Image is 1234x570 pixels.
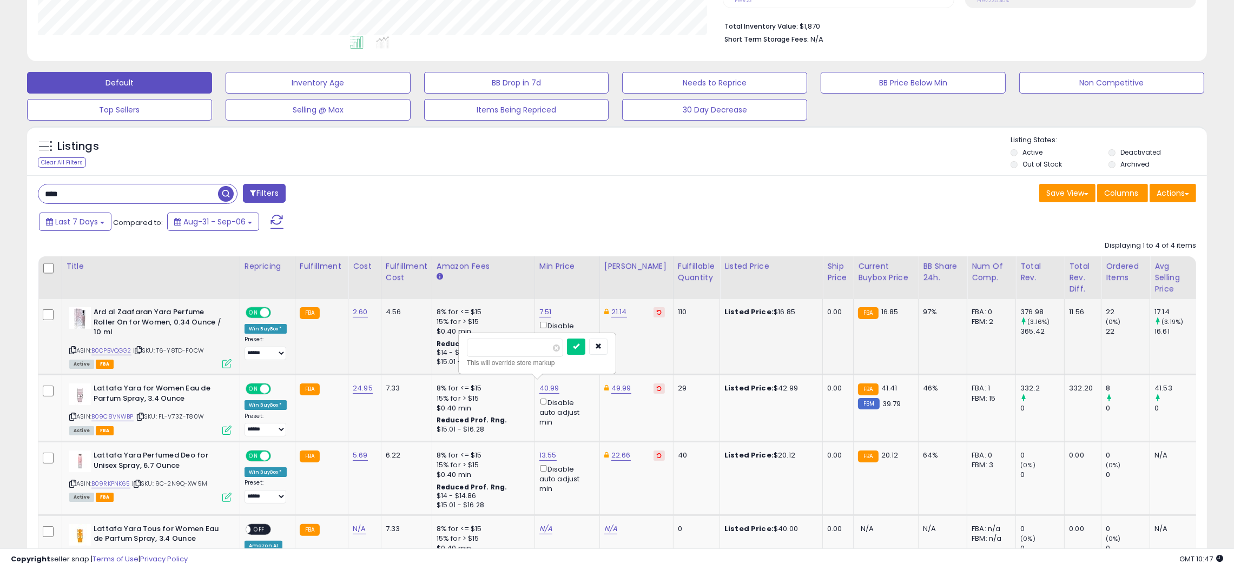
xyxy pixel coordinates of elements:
[923,450,959,460] div: 64%
[821,72,1006,94] button: BB Price Below Min
[1020,470,1064,480] div: 0
[1106,307,1150,317] div: 22
[94,450,225,473] b: Lattafa Yara Perfumed Deo for Unisex Spray, 6.7 Ounce
[467,357,608,368] div: This will override store markup
[611,307,627,317] a: 21.14
[245,467,287,477] div: Win BuyBox *
[437,394,526,403] div: 15% for > $15
[437,534,526,544] div: 15% for > $15
[724,524,814,534] div: $40.00
[1106,261,1145,283] div: Ordered Items
[437,383,526,393] div: 8% for <= $15
[881,450,899,460] span: 20.12
[827,383,845,393] div: 0.00
[353,450,368,461] a: 5.69
[1106,450,1150,460] div: 0
[827,524,845,534] div: 0.00
[539,383,559,394] a: 40.99
[861,523,874,534] span: N/A
[300,450,320,462] small: FBA
[69,360,94,369] span: All listings currently available for purchase on Amazon
[437,261,530,272] div: Amazon Fees
[437,357,526,367] div: $15.01 - $16.28
[245,261,291,272] div: Repricing
[724,383,774,393] b: Listed Price:
[1020,403,1064,413] div: 0
[1150,184,1196,202] button: Actions
[424,99,609,121] button: Items Being Repriced
[245,324,287,334] div: Win BuyBox *
[1120,160,1150,169] label: Archived
[858,398,879,409] small: FBM
[300,261,344,272] div: Fulfillment
[1022,160,1062,169] label: Out of Stock
[96,360,114,369] span: FBA
[386,261,427,283] div: Fulfillment Cost
[1106,403,1150,413] div: 0
[724,307,814,317] div: $16.85
[247,308,260,317] span: ON
[622,99,807,121] button: 30 Day Decrease
[972,383,1007,393] div: FBA: 1
[91,479,130,488] a: B09RKPNK65
[353,383,373,394] a: 24.95
[57,139,99,154] h5: Listings
[1020,524,1064,534] div: 0
[1020,383,1064,393] div: 332.2
[55,216,98,227] span: Last 7 Days
[1022,148,1042,157] label: Active
[972,261,1011,283] div: Num of Comp.
[1106,461,1121,469] small: (0%)
[923,524,959,534] div: N/A
[724,35,809,44] b: Short Term Storage Fees:
[604,261,669,272] div: [PERSON_NAME]
[245,479,287,503] div: Preset:
[140,554,188,564] a: Privacy Policy
[386,307,424,317] div: 4.56
[69,383,91,405] img: 21x0TkOqYML._SL40_.jpg
[972,394,1007,403] div: FBM: 15
[881,383,898,393] span: 41.41
[1011,135,1207,145] p: Listing States:
[39,213,111,231] button: Last 7 Days
[353,261,377,272] div: Cost
[437,327,526,336] div: $0.40 min
[69,307,232,367] div: ASIN:
[1069,261,1097,295] div: Total Rev. Diff.
[96,493,114,502] span: FBA
[724,19,1188,32] li: $1,870
[38,157,86,168] div: Clear All Filters
[226,72,411,94] button: Inventory Age
[183,216,246,227] span: Aug-31 - Sep-06
[1154,450,1190,460] div: N/A
[622,72,807,94] button: Needs to Reprice
[1097,184,1148,202] button: Columns
[135,412,204,421] span: | SKU: FL-V73Z-T80W
[678,524,711,534] div: 0
[1106,534,1121,543] small: (0%)
[858,450,878,462] small: FBA
[1069,383,1093,393] div: 332.20
[113,217,163,228] span: Compared to:
[972,524,1007,534] div: FBA: n/a
[1106,383,1150,393] div: 8
[437,339,507,348] b: Reduced Prof. Rng.
[1105,241,1196,251] div: Displaying 1 to 4 of 4 items
[539,463,591,494] div: Disable auto adjust min
[250,525,268,534] span: OFF
[69,450,232,501] div: ASIN:
[678,383,711,393] div: 29
[245,413,287,436] div: Preset:
[1019,72,1204,94] button: Non Competitive
[611,383,631,394] a: 49.99
[94,524,225,547] b: Lattafa Yara Tous for Women Eau de Parfum Spray, 3.4 Ounce
[827,307,845,317] div: 0.00
[678,450,711,460] div: 40
[437,348,526,357] div: $14 - $14.86
[724,261,818,272] div: Listed Price
[69,524,91,546] img: 21m8Hby8qzL._SL40_.jpg
[1069,307,1093,317] div: 11.56
[437,524,526,534] div: 8% for <= $15
[724,523,774,534] b: Listed Price:
[1154,403,1198,413] div: 0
